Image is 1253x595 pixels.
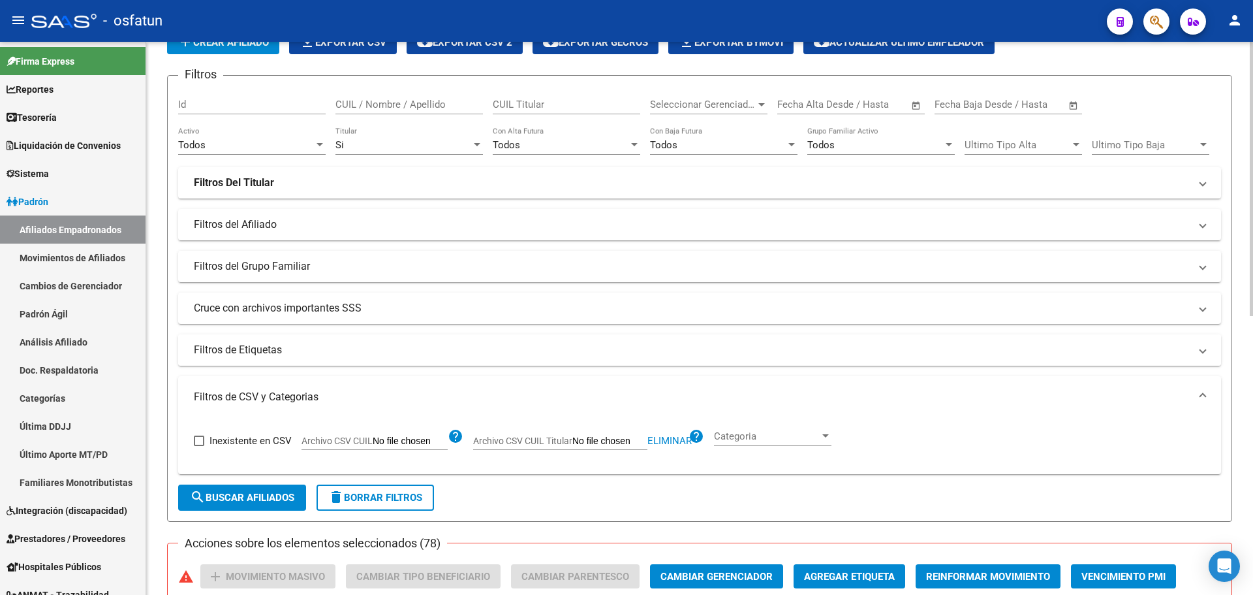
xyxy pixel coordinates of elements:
mat-icon: file_download [300,34,315,50]
span: Exportar GECROS [543,37,648,48]
button: Cambiar Tipo Beneficiario [346,564,501,588]
mat-expansion-panel-header: Filtros del Grupo Familiar [178,251,1221,282]
span: Tesorería [7,110,57,125]
span: Vencimiento PMI [1081,571,1166,583]
span: Todos [493,139,520,151]
span: Actualizar ultimo Empleador [814,37,984,48]
mat-icon: menu [10,12,26,28]
h3: Acciones sobre los elementos seleccionados (78) [178,534,447,553]
button: Open calendar [1066,98,1081,113]
span: Ultimo Tipo Alta [965,139,1070,151]
button: Buscar Afiliados [178,485,306,511]
mat-icon: file_download [679,34,694,50]
span: Buscar Afiliados [190,492,294,504]
button: Cambiar Gerenciador [650,564,783,588]
mat-expansion-panel-header: Filtros del Afiliado [178,209,1221,240]
span: Cambiar Parentesco [521,571,629,583]
span: Prestadores / Proveedores [7,532,125,546]
span: Reinformar Movimiento [926,571,1050,583]
mat-icon: cloud_download [417,34,433,50]
button: Borrar Filtros [317,485,434,511]
mat-icon: search [190,489,206,505]
span: Si [335,139,344,151]
input: End date [831,99,895,110]
mat-icon: add [178,34,193,50]
span: Exportar Bymovi [679,37,783,48]
span: Integración (discapacidad) [7,504,127,518]
span: Seleccionar Gerenciador [650,99,756,110]
span: Crear Afiliado [178,37,269,48]
span: Todos [178,139,206,151]
input: Archivo CSV CUIL Titular [572,436,647,447]
span: Cambiar Tipo Beneficiario [356,571,490,583]
div: Filtros de CSV y Categorias [178,418,1221,474]
span: Archivo CSV CUIL Titular [473,436,572,446]
span: Todos [807,139,835,151]
button: Actualizar ultimo Empleador [803,31,995,54]
mat-expansion-panel-header: Filtros de CSV y Categorias [178,376,1221,418]
button: Exportar CSV 2 [407,31,523,54]
button: Crear Afiliado [167,31,279,54]
mat-icon: person [1227,12,1243,28]
button: Vencimiento PMI [1071,564,1176,588]
mat-panel-title: Filtros de CSV y Categorias [194,390,1190,404]
button: Reinformar Movimiento [916,564,1060,588]
button: Exportar CSV [289,31,397,54]
span: Borrar Filtros [328,492,422,504]
input: End date [989,99,1052,110]
span: - osfatun [103,7,162,35]
button: Open calendar [909,98,924,113]
mat-icon: add [208,569,223,585]
span: Cambiar Gerenciador [660,571,773,583]
mat-expansion-panel-header: Filtros Del Titular [178,167,1221,199]
button: Cambiar Parentesco [511,564,640,588]
span: Inexistente en CSV [209,433,292,449]
mat-panel-title: Cruce con archivos importantes SSS [194,301,1190,315]
span: Exportar CSV 2 [417,37,512,48]
mat-panel-title: Filtros de Etiquetas [194,343,1190,357]
mat-panel-title: Filtros del Afiliado [194,217,1190,232]
input: Start date [935,99,977,110]
span: Ultimo Tipo Baja [1092,139,1198,151]
mat-icon: warning [178,569,194,585]
span: Reportes [7,82,54,97]
span: Agregar Etiqueta [804,571,895,583]
mat-icon: help [688,428,704,444]
strong: Filtros Del Titular [194,176,274,190]
button: Exportar Bymovi [668,31,794,54]
button: Agregar Etiqueta [794,564,905,588]
span: Padrón [7,195,48,209]
button: Exportar GECROS [533,31,658,54]
mat-icon: delete [328,489,344,505]
span: Categoria [714,430,820,442]
button: Movimiento Masivo [200,564,335,588]
span: Movimiento Masivo [226,571,325,583]
span: Archivo CSV CUIL [302,436,373,446]
div: Open Intercom Messenger [1209,551,1240,582]
mat-expansion-panel-header: Cruce con archivos importantes SSS [178,293,1221,324]
mat-expansion-panel-header: Filtros de Etiquetas [178,334,1221,366]
mat-icon: cloud_download [814,34,829,50]
span: Eliminar [647,435,692,447]
span: Todos [650,139,677,151]
span: Firma Express [7,54,74,69]
button: Eliminar [647,437,692,445]
mat-panel-title: Filtros del Grupo Familiar [194,259,1190,274]
mat-icon: cloud_download [543,34,559,50]
input: Archivo CSV CUIL [373,436,448,447]
h3: Filtros [178,65,223,84]
span: Sistema [7,167,49,181]
span: Exportar CSV [300,37,386,48]
span: Liquidación de Convenios [7,138,121,153]
input: Start date [777,99,820,110]
mat-icon: help [448,428,463,444]
span: Hospitales Públicos [7,560,101,574]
